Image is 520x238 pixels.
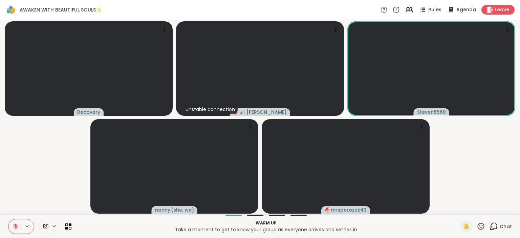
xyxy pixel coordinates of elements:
[331,207,367,213] span: mrsperozek43
[155,207,170,213] span: nanny
[171,207,194,213] span: ( she, we )
[20,6,102,13] span: AWAKEN WITH BEAUTIFUL SOULS✨
[75,226,456,233] p: Take a moment to get to know your group as everyone arrives and settles in
[183,105,238,114] div: Unstable connection
[5,4,17,16] img: ShareWell Logomark
[428,6,441,13] span: Rules
[500,223,512,230] span: Chat
[77,109,100,115] span: Recovery
[463,222,470,231] span: ✋
[495,6,509,13] span: Leave
[75,220,456,226] p: Warm up
[325,208,329,212] span: audio-muted
[456,6,476,13] span: Agenda
[246,109,287,115] span: [PERSON_NAME]
[417,109,446,115] span: Steven6560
